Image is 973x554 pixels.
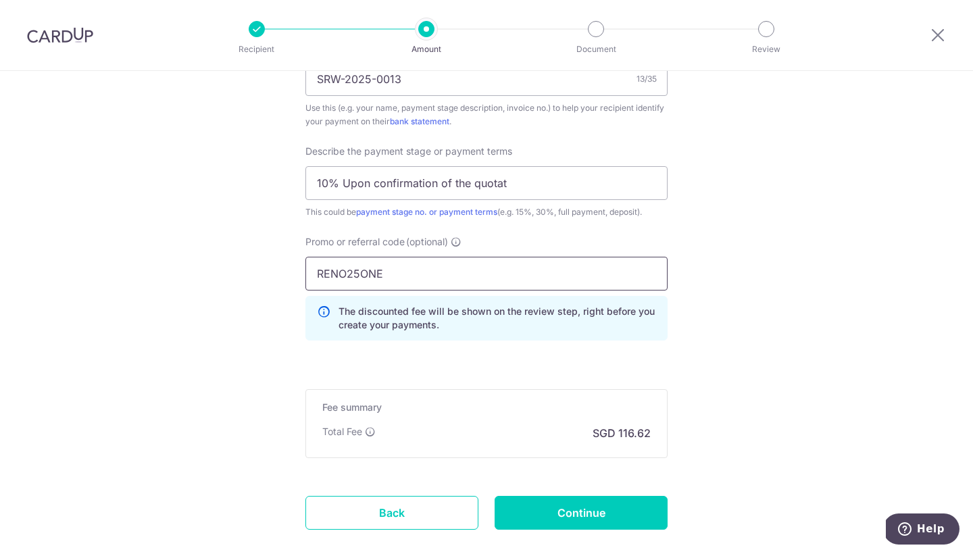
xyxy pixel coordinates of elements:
input: Continue [495,496,668,530]
div: 13/35 [637,72,657,86]
a: Back [305,496,478,530]
a: payment stage no. or payment terms [356,207,497,217]
span: (optional) [406,235,448,249]
p: The discounted fee will be shown on the review step, right before you create your payments. [339,305,656,332]
span: Promo or referral code [305,235,405,249]
a: bank statement [390,116,449,126]
p: Review [716,43,816,56]
div: Use this (e.g. your name, payment stage description, invoice no.) to help your recipient identify... [305,101,668,128]
p: Recipient [207,43,307,56]
div: This could be (e.g. 15%, 30%, full payment, deposit). [305,205,668,219]
p: SGD 116.62 [593,425,651,441]
iframe: Opens a widget where you can find more information [886,513,959,547]
p: Amount [376,43,476,56]
p: Total Fee [322,425,362,438]
p: Document [546,43,646,56]
h5: Fee summary [322,401,651,414]
img: CardUp [27,27,93,43]
span: Describe the payment stage or payment terms [305,145,512,158]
